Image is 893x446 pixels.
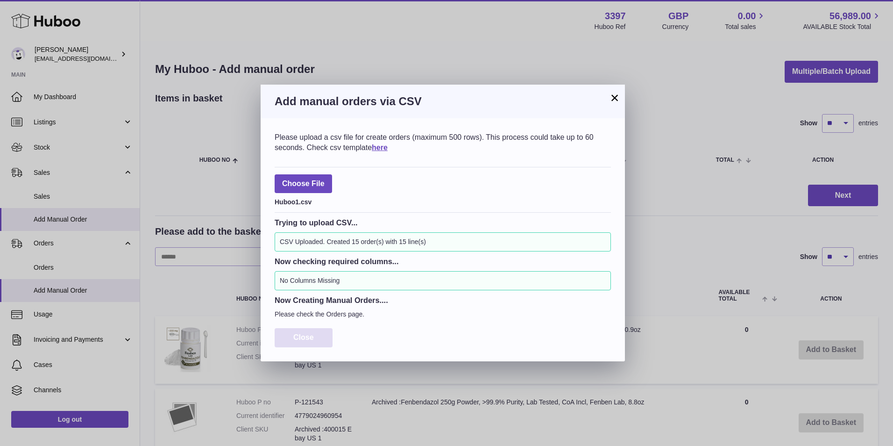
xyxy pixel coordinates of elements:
div: No Columns Missing [275,271,611,290]
h3: Trying to upload CSV... [275,217,611,228]
a: here [372,144,388,151]
h3: Now Creating Manual Orders.... [275,295,611,305]
div: Huboo1.csv [275,195,611,207]
div: CSV Uploaded. Created 15 order(s) with 15 line(s) [275,232,611,252]
button: × [609,92,620,103]
button: Close [275,328,333,347]
div: Please upload a csv file for create orders (maximum 500 rows). This process could take up to 60 s... [275,132,611,152]
p: Please check the Orders page. [275,310,611,319]
h3: Add manual orders via CSV [275,94,611,109]
span: Close [293,333,314,341]
h3: Now checking required columns... [275,256,611,266]
span: Choose File [275,174,332,194]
